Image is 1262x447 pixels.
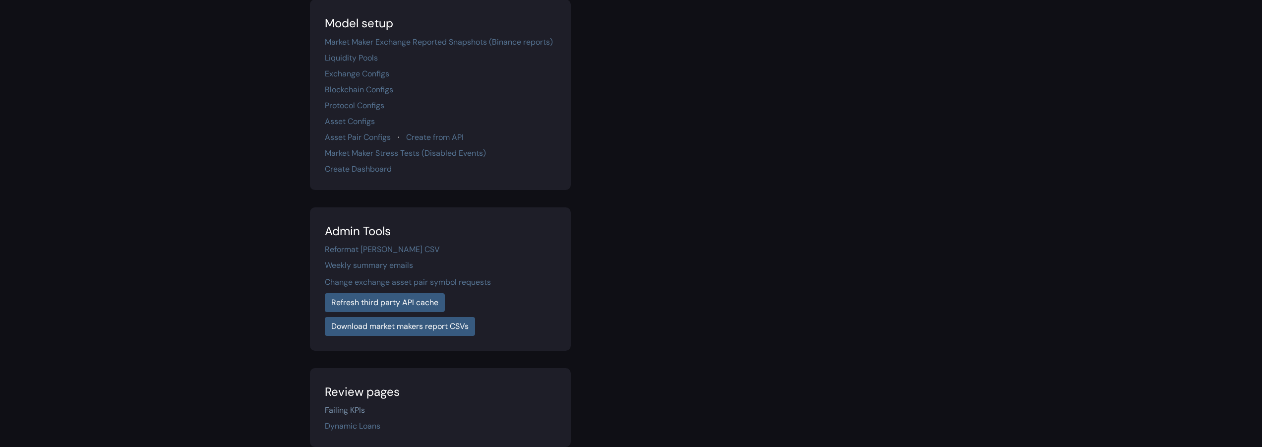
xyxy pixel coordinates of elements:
[325,84,393,95] a: Blockchain Configs
[325,293,445,312] a: Refresh third party API cache
[325,383,556,401] div: Review pages
[325,132,391,142] a: Asset Pair Configs
[325,260,413,270] a: Weekly summary emails
[325,222,556,240] div: Admin Tools
[325,244,440,255] a: Reformat [PERSON_NAME] CSV
[325,53,378,63] a: Liquidity Pools
[325,116,375,127] a: Asset Configs
[325,68,389,79] a: Exchange Configs
[325,100,384,111] a: Protocol Configs
[325,14,556,32] div: Model setup
[325,421,380,431] a: Dynamic Loans
[406,132,464,142] a: Create from API
[325,148,486,158] a: Market Maker Stress Tests (Disabled Events)
[325,405,365,415] a: Failing KPIs
[325,317,475,336] a: Download market makers report CSVs
[325,37,553,47] a: Market Maker Exchange Reported Snapshots (Binance reports)
[325,164,392,174] a: Create Dashboard
[398,132,399,142] span: ·
[325,277,491,287] a: Change exchange asset pair symbol requests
